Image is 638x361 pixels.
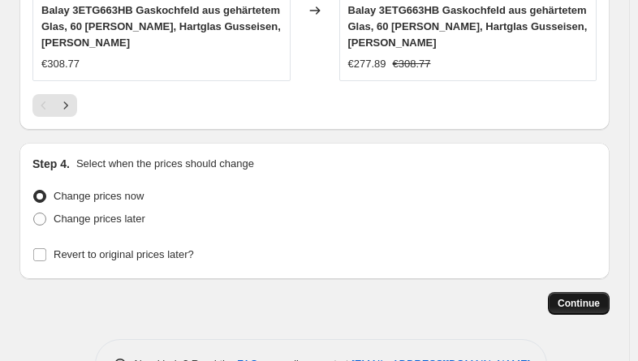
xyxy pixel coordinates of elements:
button: Next [54,94,77,117]
p: Select when the prices should change [76,156,254,172]
div: €308.77 [41,56,80,72]
span: Continue [558,297,600,310]
span: Revert to original prices later? [54,248,194,260]
button: Continue [548,292,610,315]
h2: Step 4. [32,156,70,172]
span: Balay 3ETG663HB Gaskochfeld aus gehärtetem Glas, 60 [PERSON_NAME], Hartglas Gusseisen, [PERSON_NAME] [41,4,281,49]
nav: Pagination [32,94,77,117]
span: Balay 3ETG663HB Gaskochfeld aus gehärtetem Glas, 60 [PERSON_NAME], Hartglas Gusseisen, [PERSON_NAME] [348,4,588,49]
div: €277.89 [348,56,386,72]
strike: €308.77 [393,56,431,72]
span: Change prices later [54,213,145,225]
span: Change prices now [54,190,144,202]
